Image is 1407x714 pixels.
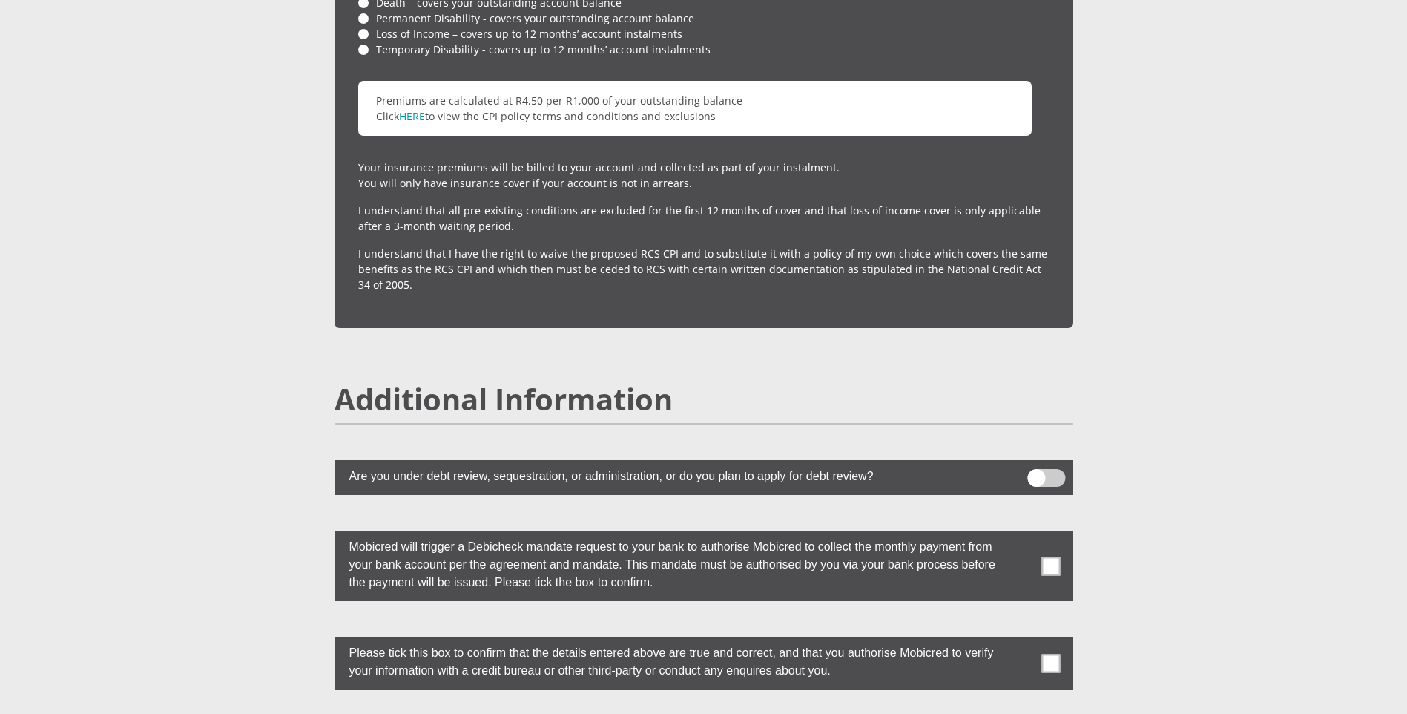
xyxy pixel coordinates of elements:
p: I understand that all pre-existing conditions are excluded for the first 12 months of cover and t... [358,203,1050,234]
a: HERE [399,109,425,123]
label: Mobicred will trigger a Debicheck mandate request to your bank to authorise Mobicred to collect t... [335,531,999,595]
p: I understand that I have the right to waive the proposed RCS CPI and to substitute it with a poli... [358,246,1050,292]
h2: Additional Information [335,381,1073,417]
label: Are you under debt review, sequestration, or administration, or do you plan to apply for debt rev... [335,460,999,489]
li: Loss of Income – covers up to 12 months’ account instalments [358,26,1050,42]
p: Premiums are calculated at R4,50 per R1,000 of your outstanding balance Click to view the CPI pol... [358,81,1032,136]
li: Temporary Disability - covers up to 12 months’ account instalments [358,42,1050,57]
p: Your insurance premiums will be billed to your account and collected as part of your instalment. ... [358,160,1050,191]
li: Permanent Disability - covers your outstanding account balance [358,10,1050,26]
label: Please tick this box to confirm that the details entered above are true and correct, and that you... [335,637,999,684]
